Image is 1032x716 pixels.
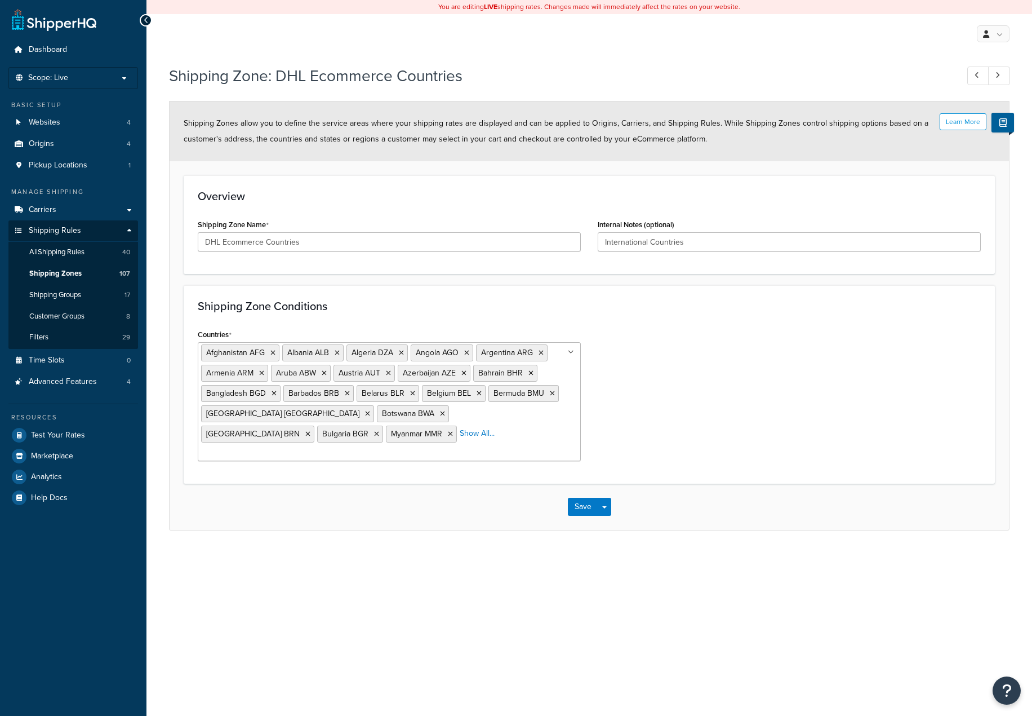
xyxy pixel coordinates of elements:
[568,498,598,516] button: Save
[29,312,84,321] span: Customer Groups
[484,2,497,12] b: LIVE
[967,67,989,85] a: Previous Record
[29,118,60,127] span: Websites
[119,269,130,279] span: 107
[322,428,368,440] span: Bulgaria BGR
[31,431,85,440] span: Test Your Rates
[288,387,339,399] span: Barbados BRB
[8,39,138,60] a: Dashboard
[8,285,138,306] a: Shipping Groups17
[8,488,138,508] a: Help Docs
[8,446,138,466] a: Marketplace
[8,350,138,371] li: Time Slots
[198,330,232,339] label: Countries
[276,367,316,379] span: Aruba ABW
[169,65,946,87] h1: Shipping Zone: DHL Ecommerce Countries
[128,161,131,170] span: 1
[427,387,471,399] span: Belgium BEL
[31,452,73,461] span: Marketplace
[127,118,131,127] span: 4
[29,45,67,55] span: Dashboard
[493,387,544,399] span: Bermuda BMU
[8,220,138,241] a: Shipping Rules
[122,247,130,257] span: 40
[122,333,130,342] span: 29
[991,113,1014,132] button: Show Help Docs
[206,347,265,359] span: Afghanistan AFG
[8,467,138,487] a: Analytics
[940,113,986,130] button: Learn More
[8,134,138,154] li: Origins
[28,73,68,83] span: Scope: Live
[8,187,138,197] div: Manage Shipping
[8,372,138,392] a: Advanced Features4
[481,347,533,359] span: Argentina ARG
[391,428,442,440] span: Myanmar MMR
[206,367,253,379] span: Armenia ARM
[8,263,138,284] li: Shipping Zones
[29,139,54,149] span: Origins
[127,377,131,387] span: 4
[403,367,456,379] span: Azerbaijan AZE
[8,134,138,154] a: Origins4
[29,377,97,387] span: Advanced Features
[8,350,138,371] a: Time Slots0
[8,100,138,110] div: Basic Setup
[127,139,131,149] span: 4
[29,205,56,215] span: Carriers
[124,290,130,300] span: 17
[198,220,269,229] label: Shipping Zone Name
[29,333,48,342] span: Filters
[8,155,138,176] li: Pickup Locations
[198,190,981,202] h3: Overview
[206,387,266,399] span: Bangladesh BGD
[8,200,138,220] a: Carriers
[478,367,523,379] span: Bahrain BHR
[206,408,359,419] span: [GEOGRAPHIC_DATA] [GEOGRAPHIC_DATA]
[598,220,674,229] label: Internal Notes (optional)
[8,372,138,392] li: Advanced Features
[127,356,131,365] span: 0
[184,117,928,145] span: Shipping Zones allow you to define the service areas where your shipping rates are displayed and ...
[988,67,1010,85] a: Next Record
[8,306,138,327] li: Customer Groups
[993,677,1021,705] button: Open Resource Center
[8,112,138,133] li: Websites
[352,347,393,359] span: Algeria DZA
[29,226,81,236] span: Shipping Rules
[31,493,68,503] span: Help Docs
[29,290,81,300] span: Shipping Groups
[362,387,404,399] span: Belarus BLR
[8,413,138,422] div: Resources
[382,408,434,419] span: Botswana BWA
[339,367,380,379] span: Austria AUT
[416,347,459,359] span: Angola AGO
[8,220,138,349] li: Shipping Rules
[206,428,300,440] span: [GEOGRAPHIC_DATA] BRN
[8,242,138,263] a: AllShipping Rules40
[8,155,138,176] a: Pickup Locations1
[31,472,62,482] span: Analytics
[8,285,138,306] li: Shipping Groups
[29,269,82,279] span: Shipping Zones
[287,347,329,359] span: Albania ALB
[29,356,65,365] span: Time Slots
[29,161,87,170] span: Pickup Locations
[8,327,138,348] a: Filters29
[198,300,981,312] h3: Shipping Zone Conditions
[460,428,495,439] a: Show All...
[8,112,138,133] a: Websites4
[29,247,84,257] span: All Shipping Rules
[8,306,138,327] a: Customer Groups8
[8,327,138,348] li: Filters
[126,312,130,321] span: 8
[8,425,138,445] a: Test Your Rates
[8,263,138,284] a: Shipping Zones107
